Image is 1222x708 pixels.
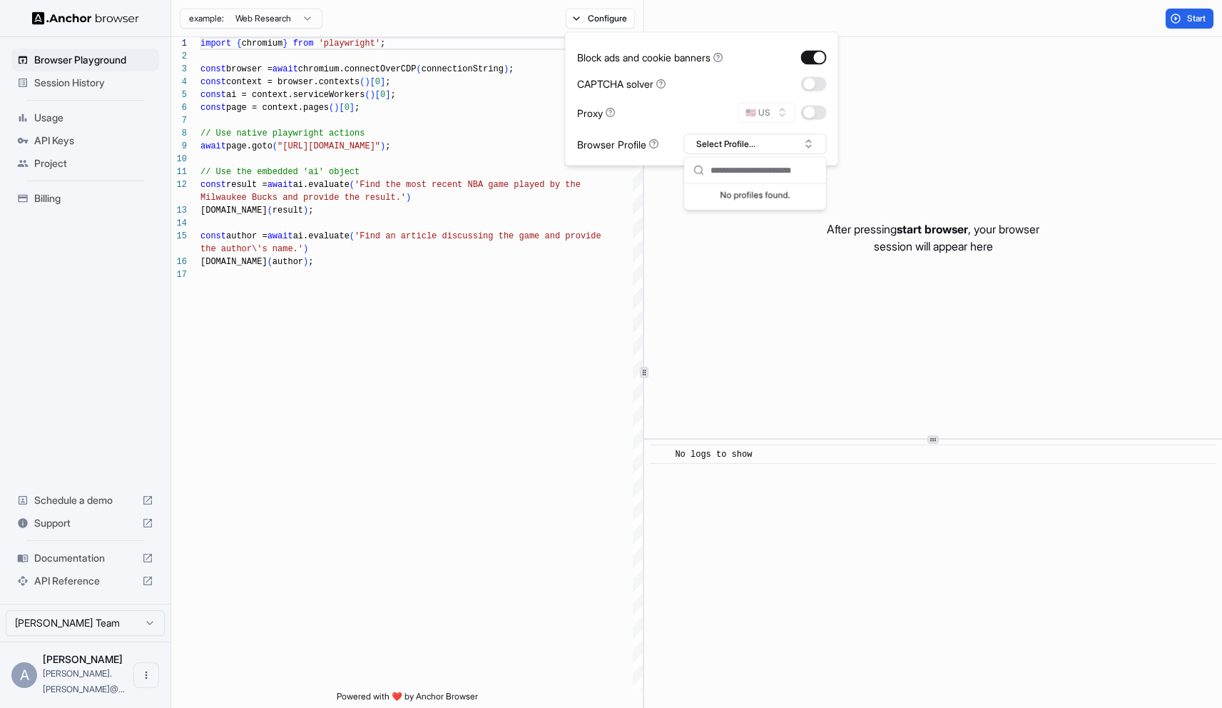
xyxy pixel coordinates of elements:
[200,231,226,241] span: const
[380,141,385,151] span: )
[422,64,504,74] span: connectionString
[268,231,293,241] span: await
[11,106,159,129] div: Usage
[380,77,385,87] span: ]
[509,64,514,74] span: ;
[11,512,159,535] div: Support
[34,76,153,90] span: Session History
[226,180,268,190] span: result =
[200,167,360,177] span: // Use the embedded 'ai' object
[189,13,224,24] span: example:
[566,9,635,29] button: Configure
[577,50,723,65] div: Block ads and cookie banners
[684,134,827,154] button: Select Profile...
[43,668,125,694] span: andrew.grealy@armis.com
[226,141,273,151] span: page.goto
[339,103,344,113] span: [
[504,64,509,74] span: )
[355,180,581,190] span: 'Find the most recent NBA game played by the
[200,39,231,49] span: import
[200,64,226,74] span: const
[360,77,365,87] span: (
[1187,13,1207,24] span: Start
[273,64,298,74] span: await
[350,180,355,190] span: (
[200,141,226,151] span: await
[11,49,159,71] div: Browser Playground
[293,39,314,49] span: from
[34,133,153,148] span: API Keys
[308,257,313,267] span: ;
[200,128,365,138] span: // Use native playwright actions
[171,166,187,178] div: 11
[171,153,187,166] div: 10
[685,184,826,210] div: Suggestions
[375,77,380,87] span: 0
[11,187,159,210] div: Billing
[32,11,139,25] img: Anchor Logo
[370,77,375,87] span: [
[675,450,752,460] span: No logs to show
[171,204,187,217] div: 13
[577,136,659,151] div: Browser Profile
[370,90,375,100] span: )
[337,691,478,708] span: Powered with ❤️ by Anchor Browser
[171,268,187,281] div: 17
[268,257,273,267] span: (
[390,90,395,100] span: ;
[350,103,355,113] span: ]
[329,103,334,113] span: (
[171,37,187,50] div: 1
[268,206,273,216] span: (
[34,516,136,530] span: Support
[897,222,968,236] span: start browser
[171,76,187,88] div: 4
[133,662,159,688] button: Open menu
[303,206,308,216] span: )
[171,256,187,268] div: 16
[350,231,355,241] span: (
[11,71,159,94] div: Session History
[171,230,187,243] div: 15
[385,77,390,87] span: ;
[34,574,136,588] span: API Reference
[171,217,187,230] div: 14
[171,50,187,63] div: 2
[380,90,385,100] span: 0
[293,180,350,190] span: ai.evaluate
[385,90,390,100] span: ]
[273,141,278,151] span: (
[200,103,226,113] span: const
[416,64,421,74] span: (
[171,114,187,127] div: 7
[273,206,303,216] span: result
[577,105,616,120] div: Proxy
[319,39,380,49] span: 'playwright'
[308,206,313,216] span: ;
[34,53,153,67] span: Browser Playground
[273,257,303,267] span: author
[171,88,187,101] div: 5
[303,257,308,267] span: )
[171,178,187,191] div: 12
[685,184,826,204] div: No profiles found.
[200,193,406,203] span: Milwaukee Bucks and provide the result.'
[345,103,350,113] span: 0
[226,64,273,74] span: browser =
[226,77,360,87] span: context = browser.contexts
[278,141,380,151] span: "[URL][DOMAIN_NAME]"
[303,244,308,254] span: )
[34,551,136,565] span: Documentation
[11,152,159,175] div: Project
[171,127,187,140] div: 8
[365,77,370,87] span: )
[385,141,390,151] span: ;
[11,489,159,512] div: Schedule a demo
[171,140,187,153] div: 9
[380,39,385,49] span: ;
[43,653,123,665] span: Andrew Grealy
[657,447,664,462] span: ​
[11,129,159,152] div: API Keys
[200,206,268,216] span: [DOMAIN_NAME]
[375,90,380,100] span: [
